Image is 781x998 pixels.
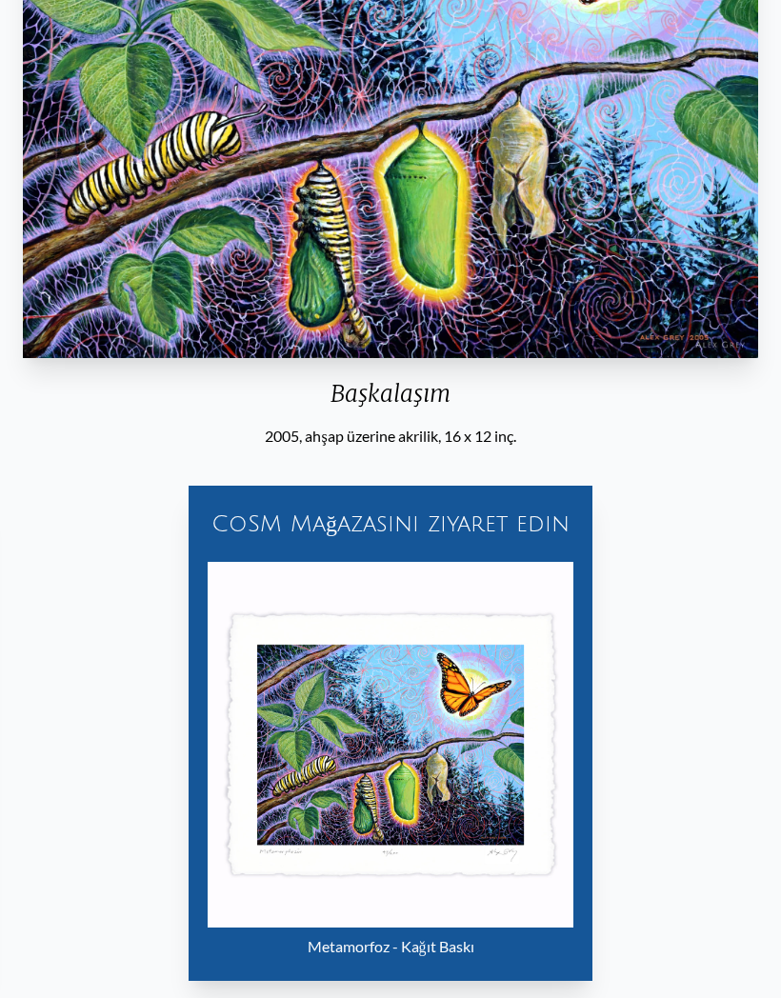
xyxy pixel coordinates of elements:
[330,379,451,409] font: Başkalaşım
[308,937,474,955] font: Metamorfoz - Kağıt Baskı
[196,493,585,554] a: CoSM Mağazasını ziyaret edin
[211,511,570,536] font: CoSM Mağazasını ziyaret edin
[265,427,515,445] font: 2005, ahşap üzerine akrilik, 16 x 12 inç.
[204,562,577,966] a: Metamorfoz - Kağıt Baskı
[208,562,573,928] img: Metamorfoz - Kağıt Baskı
